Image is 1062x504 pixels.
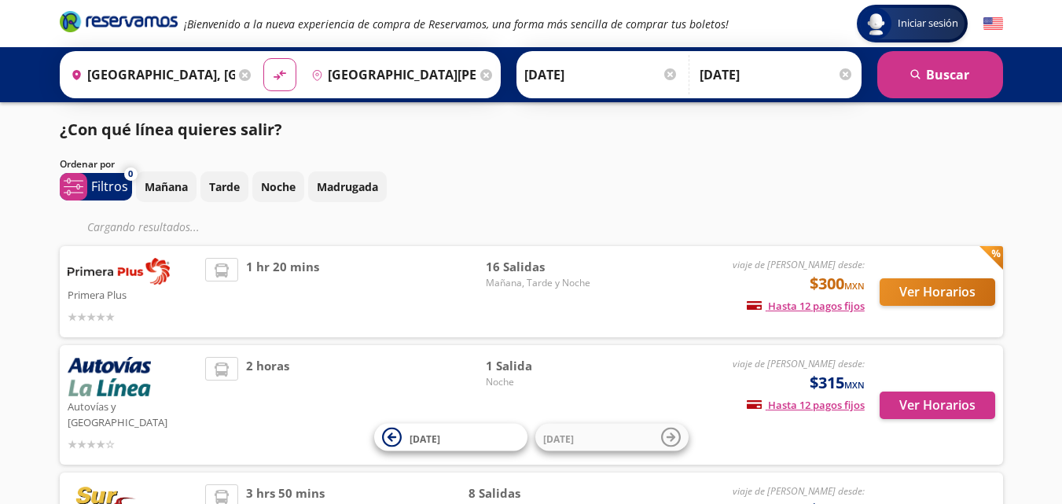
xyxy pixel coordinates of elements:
span: Hasta 12 pagos fijos [747,299,865,313]
small: MXN [844,280,865,292]
button: Mañana [136,171,197,202]
p: Noche [261,178,296,195]
span: [DATE] [543,432,574,445]
a: Brand Logo [60,9,178,38]
button: Ver Horarios [880,392,995,419]
span: $315 [810,371,865,395]
em: ¡Bienvenido a la nueva experiencia de compra de Reservamos, una forma más sencilla de comprar tus... [184,17,729,31]
button: Madrugada [308,171,387,202]
span: 16 Salidas [486,258,596,276]
p: Primera Plus [68,285,198,304]
i: Brand Logo [60,9,178,33]
span: Hasta 12 pagos fijos [747,398,865,412]
input: Buscar Destino [305,55,476,94]
p: Mañana [145,178,188,195]
input: Buscar Origen [64,55,236,94]
button: [DATE] [535,424,689,451]
button: English [983,14,1003,34]
em: Cargando resultados ... [87,219,200,234]
span: 2 horas [246,357,289,453]
small: MXN [844,379,865,391]
span: $300 [810,272,865,296]
span: [DATE] [410,432,440,445]
button: Tarde [200,171,248,202]
p: Filtros [91,177,128,196]
button: [DATE] [374,424,527,451]
img: Primera Plus [68,258,170,285]
span: 1 Salida [486,357,596,375]
p: Madrugada [317,178,378,195]
p: Ordenar por [60,157,115,171]
p: Tarde [209,178,240,195]
input: Elegir Fecha [524,55,678,94]
p: Autovías y [GEOGRAPHIC_DATA] [68,396,198,430]
input: Opcional [700,55,854,94]
em: viaje de [PERSON_NAME] desde: [733,484,865,498]
em: viaje de [PERSON_NAME] desde: [733,357,865,370]
p: ¿Con qué línea quieres salir? [60,118,282,142]
span: Noche [486,375,596,389]
span: 1 hr 20 mins [246,258,319,326]
span: Iniciar sesión [891,16,965,31]
em: viaje de [PERSON_NAME] desde: [733,258,865,271]
button: Ver Horarios [880,278,995,306]
span: 8 Salidas [469,484,596,502]
button: Buscar [877,51,1003,98]
button: 0Filtros [60,173,132,200]
span: Mañana, Tarde y Noche [486,276,596,290]
img: Autovías y La Línea [68,357,151,396]
button: Noche [252,171,304,202]
span: 0 [128,167,133,181]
